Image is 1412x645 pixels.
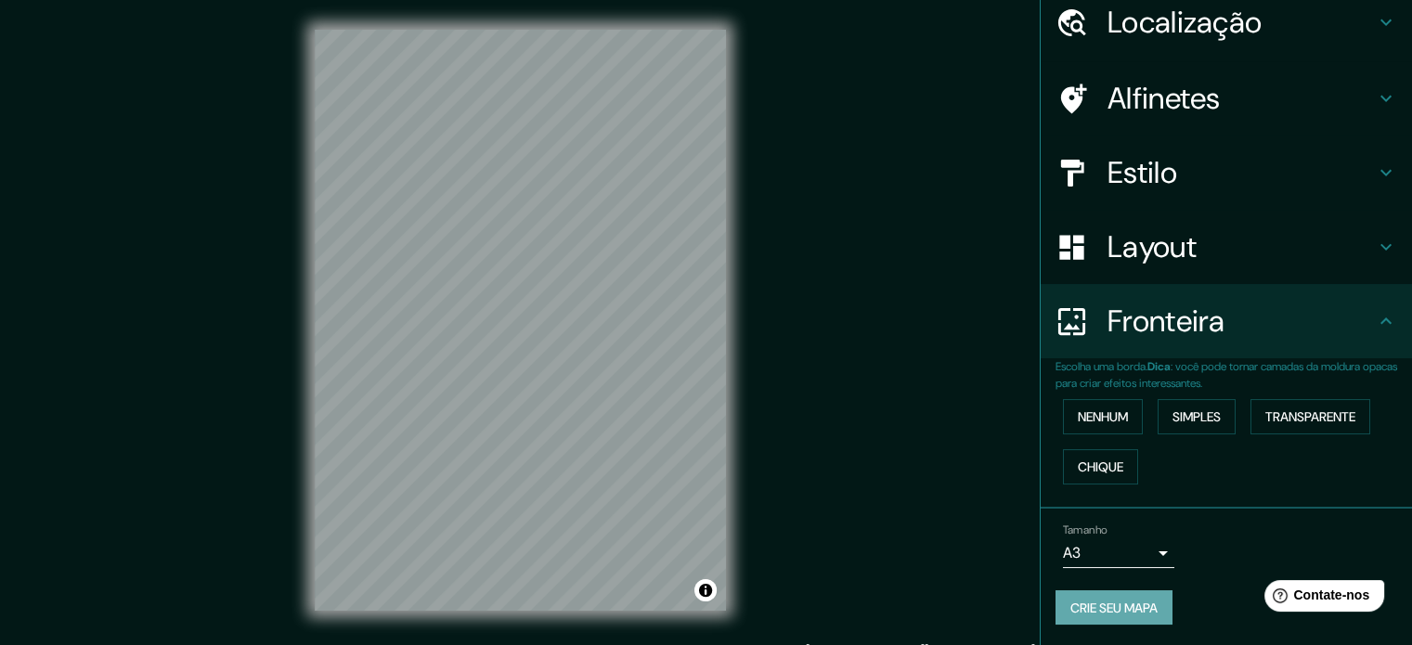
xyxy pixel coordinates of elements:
font: Chique [1078,458,1123,475]
font: : você pode tornar camadas da moldura opacas para criar efeitos interessantes. [1056,359,1397,391]
button: Alternar atribuição [694,579,717,601]
font: Escolha uma borda. [1056,359,1147,374]
iframe: Iniciador de widget de ajuda [1247,573,1392,625]
font: Alfinetes [1108,79,1221,118]
font: Transparente [1265,408,1355,425]
button: Transparente [1250,399,1370,434]
font: Localização [1108,3,1262,42]
font: Dica [1147,359,1171,374]
font: Crie seu mapa [1070,600,1158,616]
div: A3 [1063,538,1174,568]
div: Estilo [1041,135,1412,210]
canvas: Mapa [315,30,726,611]
font: Estilo [1108,153,1177,192]
font: Tamanho [1063,522,1108,537]
font: Layout [1108,227,1197,266]
font: Simples [1172,408,1221,425]
div: Layout [1041,210,1412,284]
font: A3 [1063,543,1081,562]
button: Chique [1063,449,1138,484]
font: Fronteira [1108,302,1225,341]
font: Nenhum [1078,408,1128,425]
button: Simples [1158,399,1236,434]
div: Fronteira [1041,284,1412,358]
button: Nenhum [1063,399,1143,434]
div: Alfinetes [1041,61,1412,135]
button: Crie seu mapa [1056,590,1172,626]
